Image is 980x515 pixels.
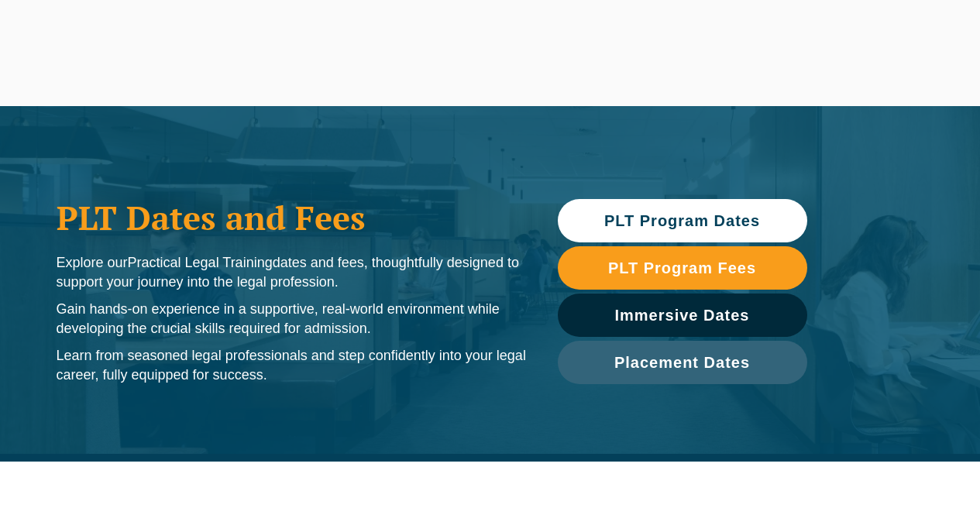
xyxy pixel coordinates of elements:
[604,213,760,228] span: PLT Program Dates
[614,355,750,370] span: Placement Dates
[57,346,527,385] p: Learn from seasoned legal professionals and step confidently into your legal career, fully equipp...
[128,255,273,270] span: Practical Legal Training
[558,246,807,290] a: PLT Program Fees
[558,294,807,337] a: Immersive Dates
[57,253,527,292] p: Explore our dates and fees, thoughtfully designed to support your journey into the legal profession.
[57,198,527,237] h1: PLT Dates and Fees
[57,300,527,338] p: Gain hands-on experience in a supportive, real-world environment while developing the crucial ski...
[558,199,807,242] a: PLT Program Dates
[608,260,756,276] span: PLT Program Fees
[615,307,750,323] span: Immersive Dates
[558,341,807,384] a: Placement Dates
